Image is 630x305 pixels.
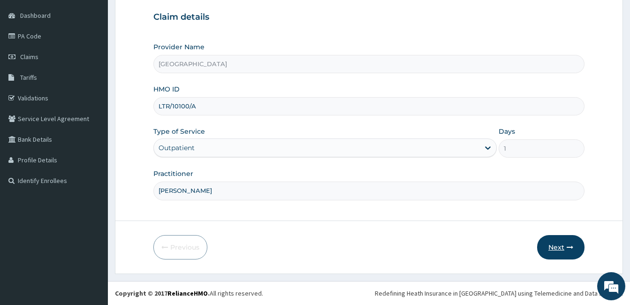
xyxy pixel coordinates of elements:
[499,127,515,136] label: Days
[153,182,584,200] input: Enter Name
[153,169,193,178] label: Practitioner
[20,73,37,82] span: Tariffs
[167,289,208,297] a: RelianceHMO
[108,281,630,305] footer: All rights reserved.
[537,235,584,259] button: Next
[153,235,207,259] button: Previous
[153,84,180,94] label: HMO ID
[20,11,51,20] span: Dashboard
[115,289,210,297] strong: Copyright © 2017 .
[20,53,38,61] span: Claims
[153,127,205,136] label: Type of Service
[159,143,195,152] div: Outpatient
[153,97,584,115] input: Enter HMO ID
[153,42,205,52] label: Provider Name
[375,289,623,298] div: Redefining Heath Insurance in [GEOGRAPHIC_DATA] using Telemedicine and Data Science!
[153,12,584,23] h3: Claim details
